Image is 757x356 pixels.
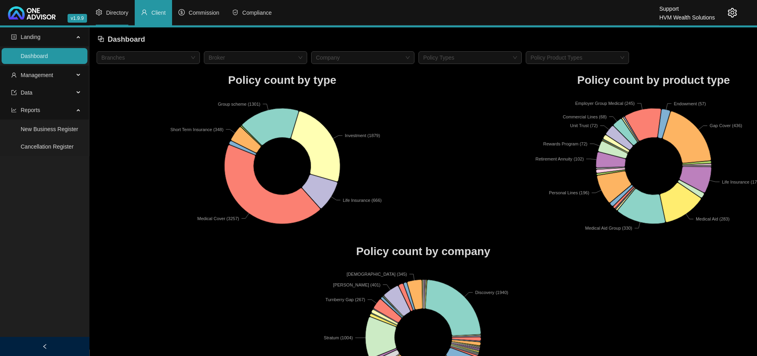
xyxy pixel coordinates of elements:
span: dollar [178,9,185,15]
span: safety [232,9,238,15]
span: Data [21,89,33,96]
text: Stratum (1004) [324,335,353,340]
span: user [11,72,17,78]
div: Support [659,2,715,11]
text: [DEMOGRAPHIC_DATA] (345) [347,272,407,277]
span: Reports [21,107,40,113]
span: Compliance [242,10,272,16]
text: Retirement Annuity (102) [535,157,584,161]
a: Cancellation Register [21,143,74,150]
text: Unit Trust (72) [570,123,598,128]
text: Personal Lines (196) [549,190,589,195]
span: Commission [189,10,219,16]
span: setting [96,9,102,15]
h1: Policy count by type [97,72,468,89]
span: left [42,344,48,349]
text: Employer Group Medical (245) [575,101,635,106]
text: Gap Cover (436) [710,123,742,128]
span: user [141,9,147,15]
text: Medical Cover (3257) [197,216,239,221]
span: block [97,35,105,43]
span: Landing [21,34,41,40]
span: Management [21,72,53,78]
text: Turnberry Gap (267) [325,297,365,302]
text: Short Term Insurance (348) [170,127,224,132]
text: [PERSON_NAME] (401) [333,282,380,287]
text: Medical Aid Group (330) [585,226,632,230]
a: Dashboard [21,53,48,59]
div: HVM Wealth Solutions [659,11,715,19]
text: Commercial Lines (68) [563,114,607,119]
span: import [11,90,17,95]
img: 2df55531c6924b55f21c4cf5d4484680-logo-light.svg [8,6,56,19]
text: Investment (1879) [345,133,380,138]
text: Life Insurance (666) [343,197,382,202]
text: Rewards Program (72) [543,141,587,146]
text: Endowment (57) [674,101,706,106]
span: line-chart [11,107,17,113]
span: Dashboard [108,35,145,43]
span: v1.9.9 [68,14,87,23]
a: New Business Register [21,126,78,132]
span: profile [11,34,17,40]
span: Directory [106,10,128,16]
span: setting [728,8,737,17]
text: Medical Aid (283) [696,217,730,221]
span: Client [151,10,166,16]
text: Discovery (1940) [475,290,508,295]
text: Group scheme (1301) [218,101,260,106]
h1: Policy count by company [97,243,750,260]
